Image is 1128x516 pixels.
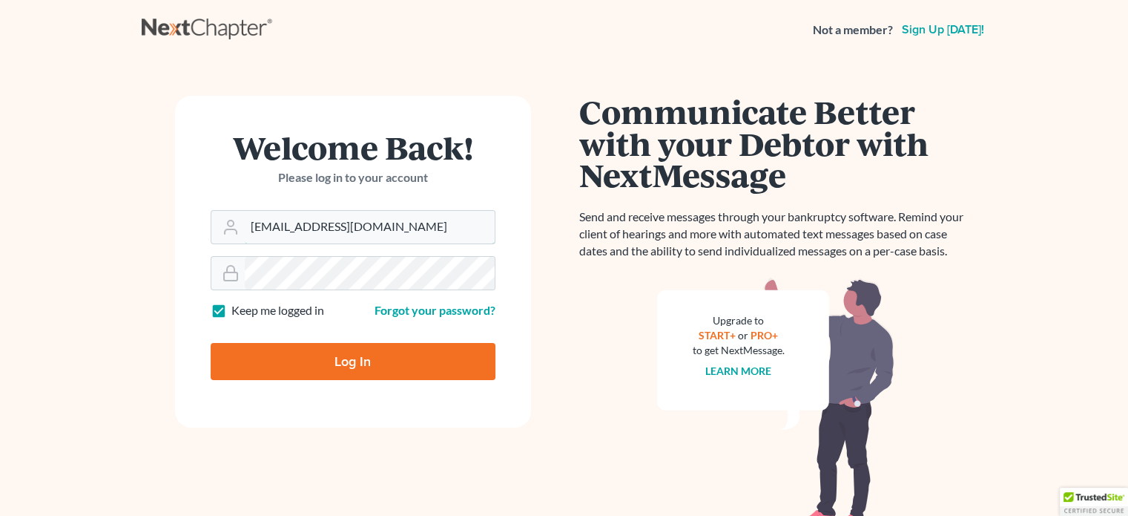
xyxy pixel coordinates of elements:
[705,365,771,377] a: Learn more
[245,211,495,244] input: Email Address
[699,329,736,342] a: START+
[693,343,785,358] div: to get NextMessage.
[211,343,495,380] input: Log In
[579,209,972,260] p: Send and receive messages through your bankruptcy software. Remind your client of hearings and mo...
[1060,488,1128,516] div: TrustedSite Certified
[813,22,893,39] strong: Not a member?
[579,96,972,191] h1: Communicate Better with your Debtor with NextMessage
[899,24,987,36] a: Sign up [DATE]!
[211,131,495,163] h1: Welcome Back!
[375,303,495,317] a: Forgot your password?
[231,302,324,319] label: Keep me logged in
[211,169,495,186] p: Please log in to your account
[693,313,785,328] div: Upgrade to
[738,329,748,342] span: or
[751,329,778,342] a: PRO+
